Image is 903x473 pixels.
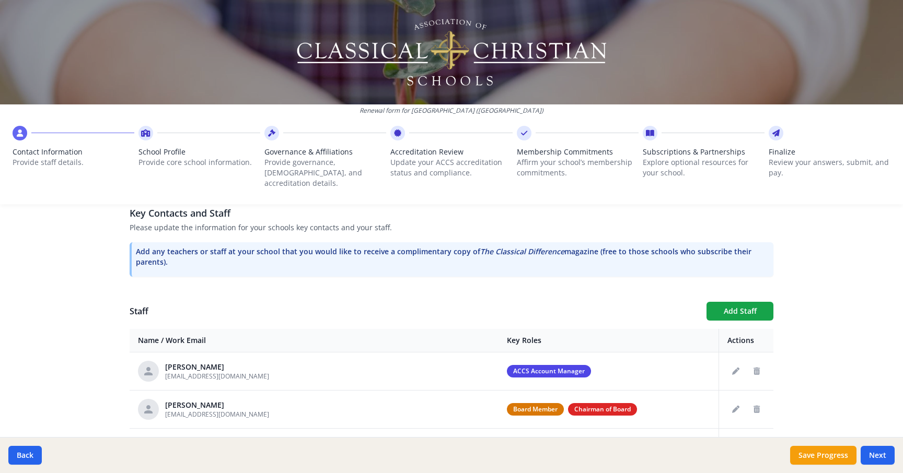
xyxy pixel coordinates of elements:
[643,147,765,157] span: Subscriptions & Partnerships
[165,410,269,419] span: [EMAIL_ADDRESS][DOMAIN_NAME]
[748,401,765,418] button: Delete staff
[861,446,895,465] button: Next
[719,329,774,352] th: Actions
[727,401,744,418] button: Edit staff
[568,403,637,416] span: Chairman of Board
[790,446,856,465] button: Save Progress
[707,302,773,321] button: Add Staff
[769,157,890,178] p: Review your answers, submit, and pay.
[165,400,269,410] div: [PERSON_NAME]
[264,147,386,157] span: Governance & Affiliations
[130,222,773,233] p: Please update the information for your schools key contacts and your staff.
[507,403,564,416] span: Board Member
[138,157,260,168] p: Provide core school information.
[769,147,890,157] span: Finalize
[643,157,765,178] p: Explore optional resources for your school.
[390,157,512,178] p: Update your ACCS accreditation status and compliance.
[390,147,512,157] span: Accreditation Review
[138,147,260,157] span: School Profile
[517,157,639,178] p: Affirm your school’s membership commitments.
[165,372,269,381] span: [EMAIL_ADDRESS][DOMAIN_NAME]
[480,246,564,256] i: The Classical Difference
[130,206,773,220] h3: Key Contacts and Staff
[748,363,765,380] button: Delete staff
[295,16,608,89] img: Logo
[13,147,134,157] span: Contact Information
[8,446,42,465] button: Back
[264,157,386,188] p: Provide governance, [DEMOGRAPHIC_DATA], and accreditation details.
[130,305,698,317] h1: Staff
[499,329,719,352] th: Key Roles
[727,363,744,380] button: Edit staff
[517,147,639,157] span: Membership Commitments
[165,362,269,372] div: [PERSON_NAME]
[130,329,499,352] th: Name / Work Email
[13,157,134,168] p: Provide staff details.
[507,365,591,377] span: ACCS Account Manager
[136,246,769,267] p: Add any teachers or staff at your school that you would like to receive a complimentary copy of m...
